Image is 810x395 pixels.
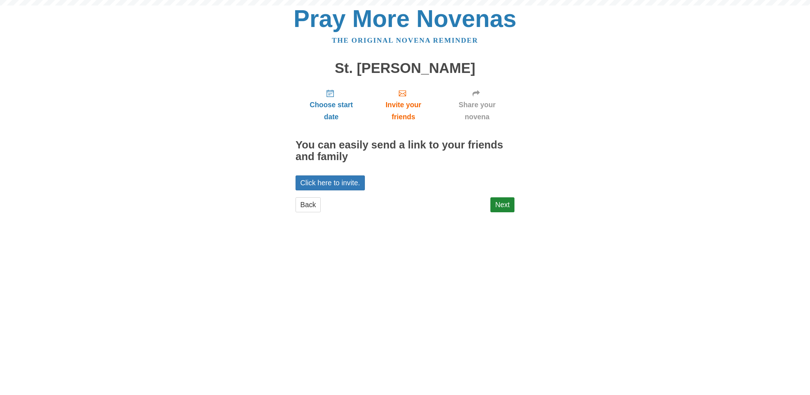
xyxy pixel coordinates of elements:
[294,5,517,32] a: Pray More Novenas
[447,99,507,123] span: Share your novena
[367,83,440,127] a: Invite your friends
[332,36,478,44] a: The original novena reminder
[303,99,360,123] span: Choose start date
[374,99,432,123] span: Invite your friends
[296,83,367,127] a: Choose start date
[296,197,321,212] a: Back
[490,197,514,212] a: Next
[296,175,365,190] a: Click here to invite.
[296,139,514,163] h2: You can easily send a link to your friends and family
[440,83,514,127] a: Share your novena
[296,61,514,76] h1: St. [PERSON_NAME]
